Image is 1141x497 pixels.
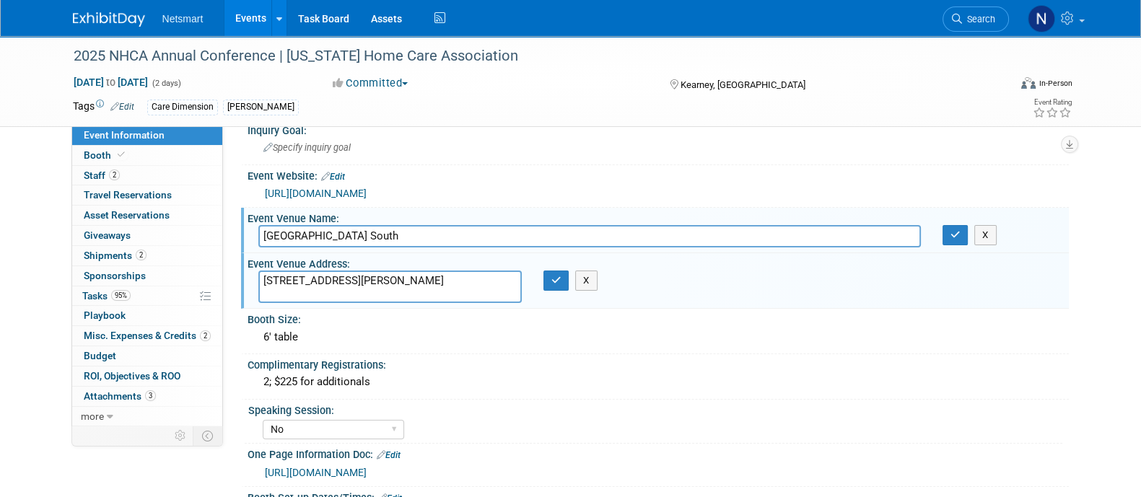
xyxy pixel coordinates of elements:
[84,250,147,261] span: Shipments
[924,75,1072,97] div: Event Format
[104,76,118,88] span: to
[258,326,1058,348] div: 6' table
[1021,77,1036,89] img: Format-Inperson.png
[248,165,1069,184] div: Event Website:
[193,426,222,445] td: Toggle Event Tabs
[72,246,222,265] a: Shipments2
[82,290,131,302] span: Tasks
[69,43,987,69] div: 2025 NHCA Annual Conference | [US_STATE] Home Care Association
[72,306,222,325] a: Playbook
[84,309,126,321] span: Playbook
[321,172,345,182] a: Edit
[73,12,145,27] img: ExhibitDay
[248,354,1069,372] div: Complimentary Registrations:
[81,410,104,422] span: more
[84,129,165,141] span: Event Information
[72,185,222,205] a: Travel Reservations
[681,79,805,90] span: Kearney, [GEOGRAPHIC_DATA]
[84,170,120,181] span: Staff
[84,330,211,341] span: Misc. Expenses & Credits
[84,209,170,221] span: Asset Reservations
[84,229,131,241] span: Giveaways
[962,14,995,25] span: Search
[575,271,598,291] button: X
[84,189,172,201] span: Travel Reservations
[1038,78,1072,89] div: In-Person
[72,206,222,225] a: Asset Reservations
[109,170,120,180] span: 2
[72,166,222,185] a: Staff2
[84,390,156,402] span: Attachments
[111,290,131,301] span: 95%
[248,400,1062,418] div: Speaking Session:
[248,253,1069,271] div: Event Venue Address:
[84,370,180,382] span: ROI, Objectives & ROO
[72,286,222,306] a: Tasks95%
[72,326,222,346] a: Misc. Expenses & Credits2
[84,149,128,161] span: Booth
[263,142,351,153] span: Specify inquiry goal
[118,151,125,159] i: Booth reservation complete
[110,102,134,112] a: Edit
[72,346,222,366] a: Budget
[168,426,193,445] td: Personalize Event Tab Strip
[943,6,1009,32] a: Search
[73,76,149,89] span: [DATE] [DATE]
[72,226,222,245] a: Giveaways
[223,100,299,115] div: [PERSON_NAME]
[72,126,222,145] a: Event Information
[162,13,204,25] span: Netsmart
[1032,99,1071,106] div: Event Rating
[73,99,134,115] td: Tags
[72,366,222,386] a: ROI, Objectives & ROO
[147,100,218,115] div: Care Dimension
[258,371,1058,393] div: 2; $225 for additionals
[136,250,147,260] span: 2
[265,188,367,199] a: [URL][DOMAIN_NAME]
[72,387,222,406] a: Attachments3
[72,146,222,165] a: Booth
[72,266,222,286] a: Sponsorships
[248,208,1069,226] div: Event Venue Name:
[248,309,1069,327] div: Booth Size:
[377,450,401,460] a: Edit
[328,76,414,91] button: Committed
[84,270,146,281] span: Sponsorships
[72,407,222,426] a: more
[145,390,156,401] span: 3
[248,444,1069,462] div: One Page Information Doc:
[151,79,181,88] span: (2 days)
[84,350,116,361] span: Budget
[200,330,211,341] span: 2
[1028,5,1055,32] img: Nina Finn
[248,120,1069,138] div: Inquiry Goal:
[974,225,997,245] button: X
[265,467,367,478] a: [URL][DOMAIN_NAME]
